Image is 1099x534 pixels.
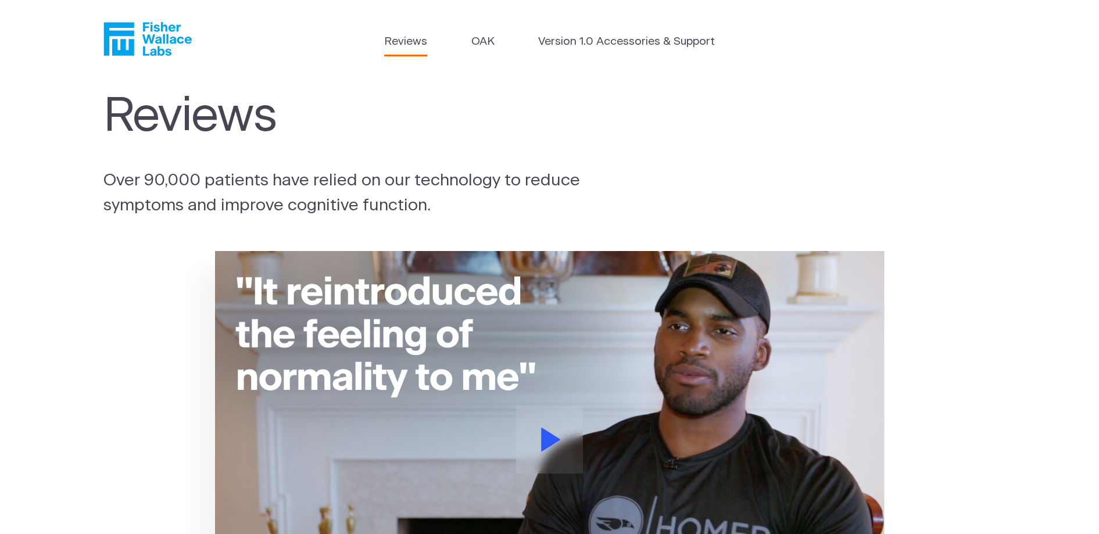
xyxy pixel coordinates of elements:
svg: Play [541,428,561,451]
a: Version 1.0 Accessories & Support [538,34,715,51]
h1: Reviews [103,89,606,145]
p: Over 90,000 patients have relied on our technology to reduce symptoms and improve cognitive funct... [103,168,611,218]
a: Fisher Wallace [103,22,192,56]
a: Reviews [384,34,427,51]
a: OAK [471,34,495,51]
